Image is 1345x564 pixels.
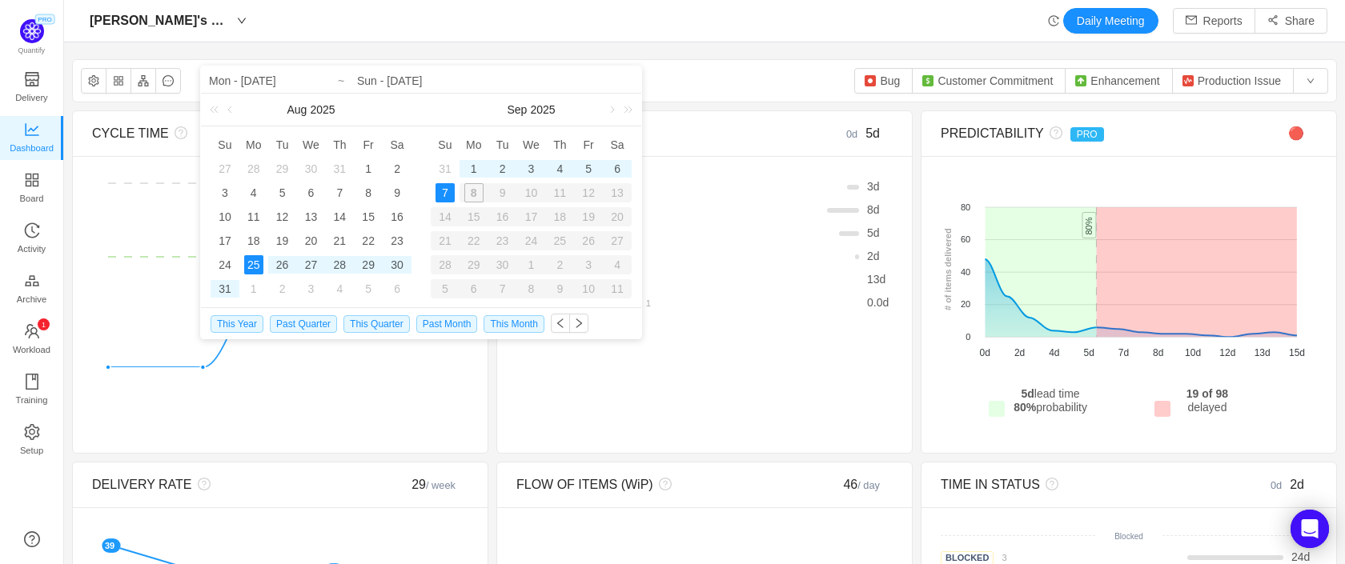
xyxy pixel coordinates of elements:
span: 13 [867,273,880,286]
div: 1 [359,159,378,178]
td: October 10, 2025 [574,277,603,301]
td: August 26, 2025 [268,253,297,277]
td: September 2, 2025 [268,277,297,301]
div: 30 [387,255,407,274]
a: Sep [505,94,528,126]
div: 15 [460,207,488,226]
div: 18 [244,231,263,250]
p: 1 [41,318,45,330]
div: 18 [545,207,574,226]
span: Tu [488,138,517,152]
td: September 6, 2025 [603,157,632,181]
div: 9 [545,279,574,298]
span: Mo [460,138,488,152]
span: d [867,203,880,216]
td: August 11, 2025 [239,205,268,229]
td: August 5, 2025 [268,181,297,205]
div: 19 [574,207,603,226]
td: August 8, 2025 [354,181,383,205]
div: 16 [488,207,517,226]
i: icon: down [237,16,247,26]
div: Open Intercom Messenger [1291,510,1329,548]
div: 29 [359,255,378,274]
td: August 16, 2025 [383,205,412,229]
button: icon: apartment [130,68,156,94]
span: PRO [1070,127,1104,142]
span: Past Quarter [270,315,337,333]
td: August 14, 2025 [325,205,354,229]
td: August 3, 2025 [211,181,239,205]
div: 10 [574,279,603,298]
i: icon: gold [24,273,40,289]
div: 25 [545,231,574,250]
span: 0.0 [867,296,882,309]
a: Training [24,374,40,406]
div: 2 [387,159,407,178]
sup: 1 [38,318,50,330]
div: 20 [301,231,320,250]
span: d [867,226,880,239]
td: August 10, 2025 [211,205,239,229]
td: September 1, 2025 [460,157,488,181]
div: 15 [359,207,378,226]
div: 28 [330,255,349,274]
i: icon: question-circle [169,126,187,139]
div: 11 [244,207,263,226]
div: 5 [273,183,292,202]
div: 10 [517,183,546,202]
div: 17 [215,231,235,250]
td: September 7, 2025 [431,181,460,205]
td: September 12, 2025 [574,181,603,205]
a: Last year (Control + left) [207,94,227,126]
div: 24 [517,231,546,250]
td: September 8, 2025 [460,181,488,205]
span: PRO [34,14,54,25]
div: 29 [273,159,292,178]
td: September 10, 2025 [517,181,546,205]
th: Fri [354,133,383,157]
span: This Quarter [343,315,410,333]
td: July 29, 2025 [268,157,297,181]
span: delayed [1186,387,1228,414]
span: 5 [867,226,873,239]
img: 10303 [864,74,877,87]
th: Sat [603,133,632,157]
div: 17 [517,207,546,226]
td: September 9, 2025 [488,181,517,205]
td: August 2, 2025 [383,157,412,181]
th: Sun [211,133,239,157]
td: September 3, 2025 [297,277,326,301]
td: August 4, 2025 [239,181,268,205]
span: This Year [211,315,263,333]
div: 23 [488,231,517,250]
span: We [297,138,326,152]
input: End date [357,71,633,90]
div: 4 [550,159,569,178]
td: August 25, 2025 [239,253,268,277]
td: August 12, 2025 [268,205,297,229]
button: Daily Meeting [1063,8,1158,34]
div: 8 [460,183,488,202]
div: 19 [273,231,292,250]
td: September 21, 2025 [431,229,460,253]
div: 9 [387,183,407,202]
td: September 18, 2025 [545,205,574,229]
i: icon: history [1048,15,1059,26]
button: Bug [854,68,913,94]
a: icon: question-circle [24,531,40,547]
td: September 4, 2025 [325,277,354,301]
div: 23 [387,231,407,250]
td: August 24, 2025 [211,253,239,277]
img: Quantify [20,19,44,43]
input: Start date [209,71,413,90]
td: August 27, 2025 [297,253,326,277]
button: icon: down [1293,68,1328,94]
a: Activity [24,223,40,255]
div: 4 [603,255,632,274]
tspan: 60 [961,235,970,245]
div: 6 [460,279,488,298]
td: August 9, 2025 [383,181,412,205]
td: September 6, 2025 [383,277,412,301]
td: August 21, 2025 [325,229,354,253]
button: icon: message [155,68,181,94]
